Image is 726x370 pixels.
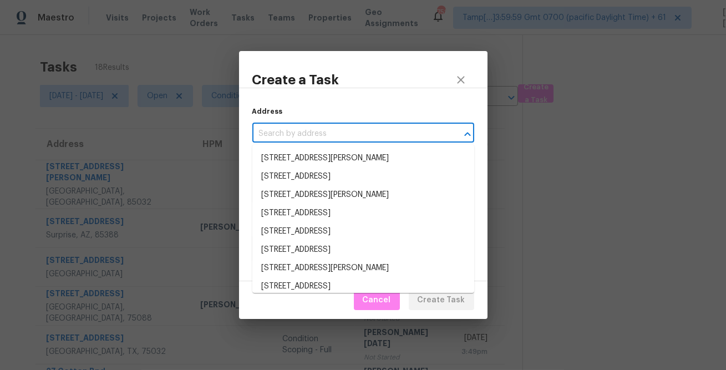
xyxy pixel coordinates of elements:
input: Search by address [252,125,443,143]
li: [STREET_ADDRESS][PERSON_NAME] [252,186,474,204]
button: Close [460,126,475,142]
li: [STREET_ADDRESS] [252,168,474,186]
li: [STREET_ADDRESS] [252,277,474,296]
li: [STREET_ADDRESS][PERSON_NAME] [252,259,474,277]
li: [STREET_ADDRESS] [252,222,474,241]
li: [STREET_ADDRESS] [252,241,474,259]
label: Address [252,108,283,115]
h3: Create a Task [252,72,339,88]
li: [STREET_ADDRESS] [252,204,474,222]
span: Cancel [363,293,391,307]
button: close [448,67,474,93]
button: Cancel [354,290,400,311]
li: [STREET_ADDRESS][PERSON_NAME] [252,149,474,168]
